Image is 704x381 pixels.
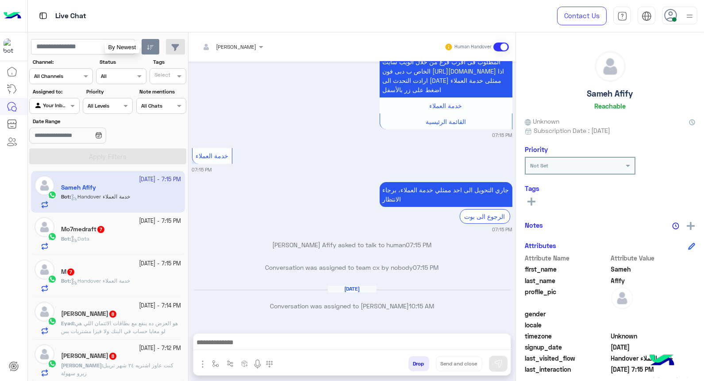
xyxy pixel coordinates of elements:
[266,361,273,368] img: make a call
[109,311,116,318] span: 8
[55,10,86,22] p: Live Chat
[525,221,543,229] h6: Notes
[525,342,609,352] span: signup_date
[525,276,609,285] span: last_name
[587,89,633,99] h5: Sameh Afify
[71,235,89,242] span: Data
[406,241,432,249] span: 07:15 PM
[61,235,71,242] b: :
[611,342,696,352] span: 2025-10-08T16:15:27.949Z
[48,317,57,326] img: WhatsApp
[525,309,609,319] span: gender
[4,39,19,54] img: 1403182699927242
[525,253,609,263] span: Attribute Name
[684,11,695,22] img: profile
[380,182,512,207] p: 8/10/2025, 7:15 PM
[61,277,69,284] span: Bot
[33,88,78,96] label: Assigned to:
[61,362,102,369] span: [PERSON_NAME]
[153,58,185,66] label: Tags
[611,253,696,263] span: Attribute Value
[525,365,609,374] span: last_interaction
[71,277,130,284] span: Handover خدمة العملاء
[192,301,512,311] p: Conversation was assigned to [PERSON_NAME]
[61,320,178,334] span: هو العرض ده ينفع مع بطاقات الائتمان اللي هي لو معايا حساب في البنك ولا فيزا مشتريات بس
[611,365,696,374] span: 2025-10-08T16:15:44.183Z
[525,184,695,192] h6: Tags
[611,331,696,341] span: Unknown
[611,354,696,363] span: Handover خدمة العملاء
[252,359,263,369] img: send voice note
[646,346,677,377] img: hulul-logo.png
[617,11,627,21] img: tab
[525,264,609,274] span: first_name
[139,88,185,96] label: Note mentions
[192,166,212,173] small: 07:15 PM
[109,353,116,360] span: 8
[525,241,556,249] h6: Attributes
[139,344,181,353] small: [DATE] - 7:12 PM
[492,226,512,233] small: 07:15 PM
[430,102,462,109] span: خدمة العملاء
[611,264,696,274] span: Sameh
[436,356,482,371] button: Send and close
[35,344,54,364] img: defaultAdmin.png
[611,276,696,285] span: Afify
[212,360,219,367] img: select flow
[192,240,512,249] p: [PERSON_NAME] Afify asked to talk to human
[4,7,21,25] img: Logo
[139,217,181,225] small: [DATE] - 7:15 PM
[613,7,631,25] a: tab
[86,88,132,96] label: Priority
[208,356,223,371] button: select flow
[33,58,92,66] label: Channel:
[380,35,512,97] p: 8/10/2025, 7:15 PM
[61,277,71,284] b: :
[460,209,510,224] div: الرجوع الى بوت
[525,287,609,307] span: profile_pic
[530,162,548,169] b: Not Set
[119,42,129,52] span: search
[67,268,74,276] span: 7
[611,309,696,319] span: null
[525,320,609,330] span: locale
[61,310,117,318] h5: Eyad Ahmed
[241,360,248,367] img: create order
[48,359,57,368] img: WhatsApp
[139,260,181,268] small: [DATE] - 7:15 PM
[534,126,610,135] span: Subscription Date : [DATE]
[642,11,652,21] img: tab
[61,352,117,360] h5: Omar Saeed
[525,331,609,341] span: timezone
[454,43,492,51] small: Human Handover
[35,260,54,280] img: defaultAdmin.png
[61,362,173,377] span: كنت عاوز اشتريه ٢٤ شهر تريبل زيرو سهولة
[139,302,181,310] small: [DATE] - 7:14 PM
[35,217,54,237] img: defaultAdmin.png
[611,320,696,330] span: null
[227,360,234,367] img: Trigger scenario
[408,356,429,371] button: Drop
[594,102,626,110] h6: Reachable
[328,286,377,292] h6: [DATE]
[557,7,607,25] a: Contact Us
[61,268,75,276] h5: M
[525,145,548,153] h6: Priority
[525,354,609,363] span: last_visited_flow
[35,302,54,322] img: defaultAdmin.png
[48,232,57,241] img: WhatsApp
[611,287,633,309] img: defaultAdmin.png
[409,302,434,310] span: 10:15 AM
[494,359,503,368] img: send message
[33,117,132,125] label: Date Range
[61,320,75,327] b: :
[97,226,104,233] span: 7
[223,356,238,371] button: Trigger scenario
[413,264,439,271] span: 07:15 PM
[38,10,49,21] img: tab
[100,58,145,66] label: Status
[48,275,57,284] img: WhatsApp
[687,222,695,230] img: add
[216,43,257,50] span: [PERSON_NAME]
[61,225,105,233] h5: Mo7medraft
